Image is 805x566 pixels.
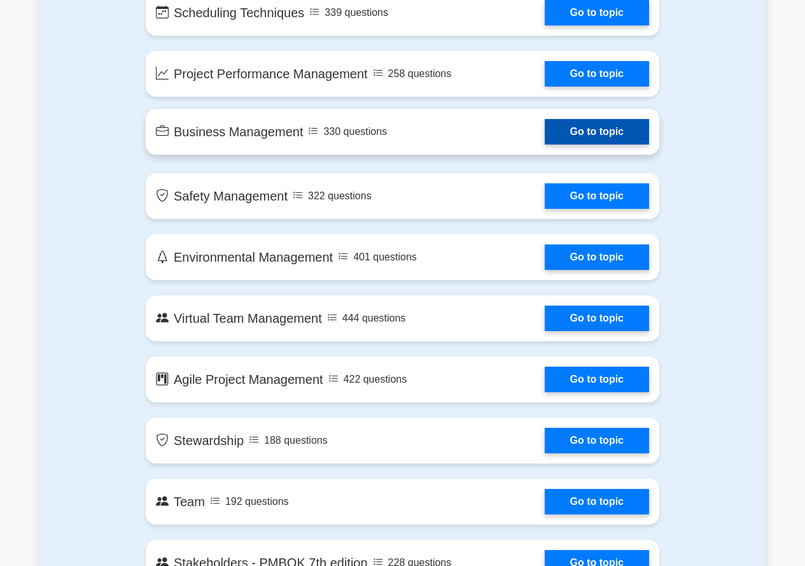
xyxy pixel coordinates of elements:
[545,183,649,209] a: Go to topic
[545,306,649,331] a: Go to topic
[545,428,649,453] a: Go to topic
[545,489,649,514] a: Go to topic
[545,61,649,87] a: Go to topic
[545,244,649,270] a: Go to topic
[545,367,649,392] a: Go to topic
[545,119,649,145] a: Go to topic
